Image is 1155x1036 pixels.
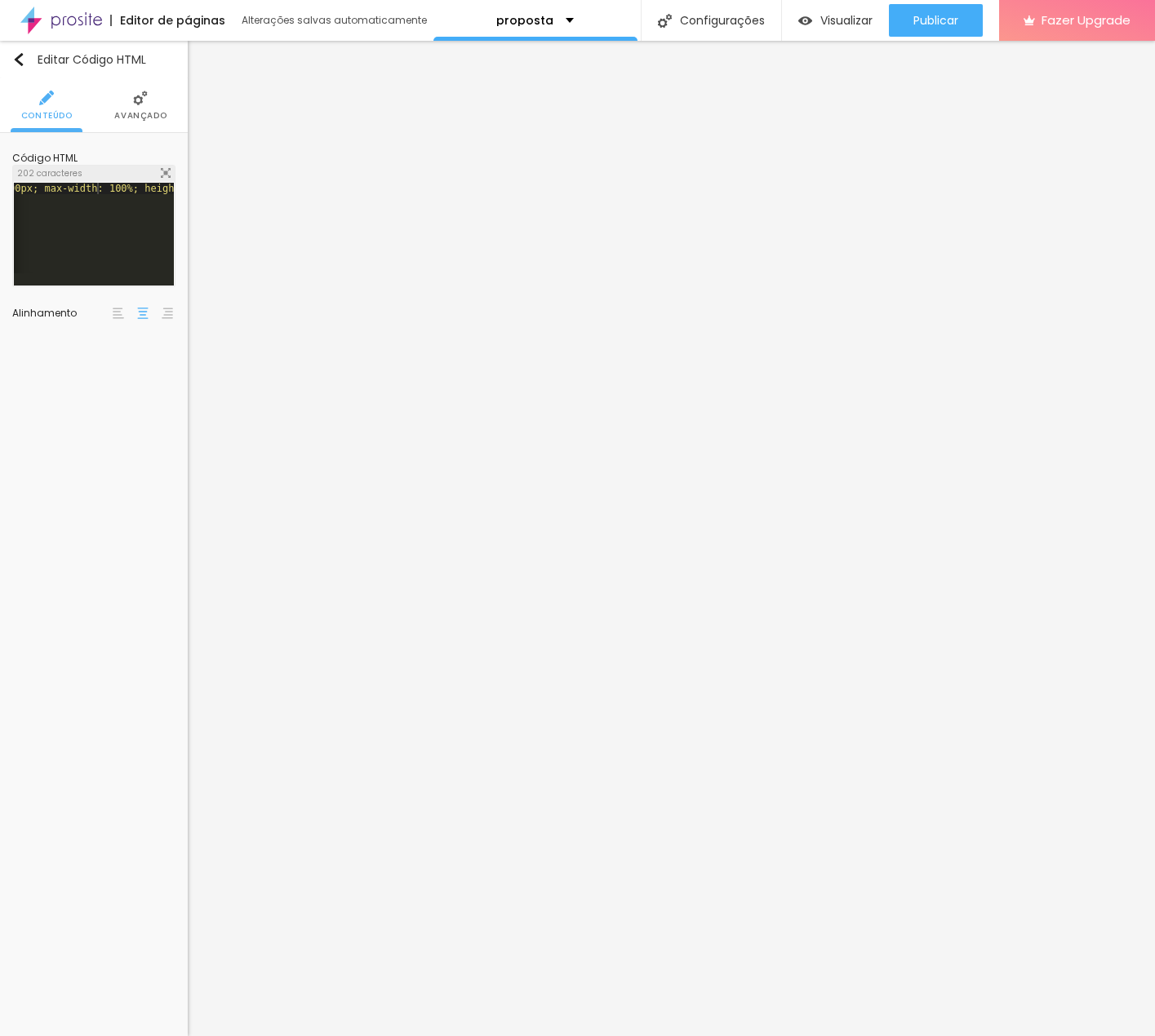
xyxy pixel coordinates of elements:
[113,308,124,319] img: paragraph-left-align.svg
[242,15,429,25] div: Alterações salvas automaticamente
[12,53,25,66] img: Icone
[137,308,149,319] img: paragraph-center-align.svg
[12,308,110,318] div: Alinhamento
[658,14,672,28] img: Icone
[496,15,553,26] p: proposta
[110,15,225,26] div: Editor de páginas
[12,153,175,163] div: Código HTML
[889,4,983,37] button: Publicar
[188,41,1155,1036] iframe: Editor
[913,14,958,27] span: Publicar
[114,112,167,120] span: Avançado
[798,14,812,28] img: view-1.svg
[782,4,889,37] button: Visualizar
[133,91,148,105] img: Icone
[161,168,171,178] img: Icone
[820,14,873,27] span: Visualizar
[1042,13,1131,27] span: Fazer Upgrade
[12,53,146,66] div: Editar Código HTML
[162,308,173,319] img: paragraph-right-align.svg
[13,166,175,182] div: 202 caracteres
[21,112,73,120] span: Conteúdo
[39,91,54,105] img: Icone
